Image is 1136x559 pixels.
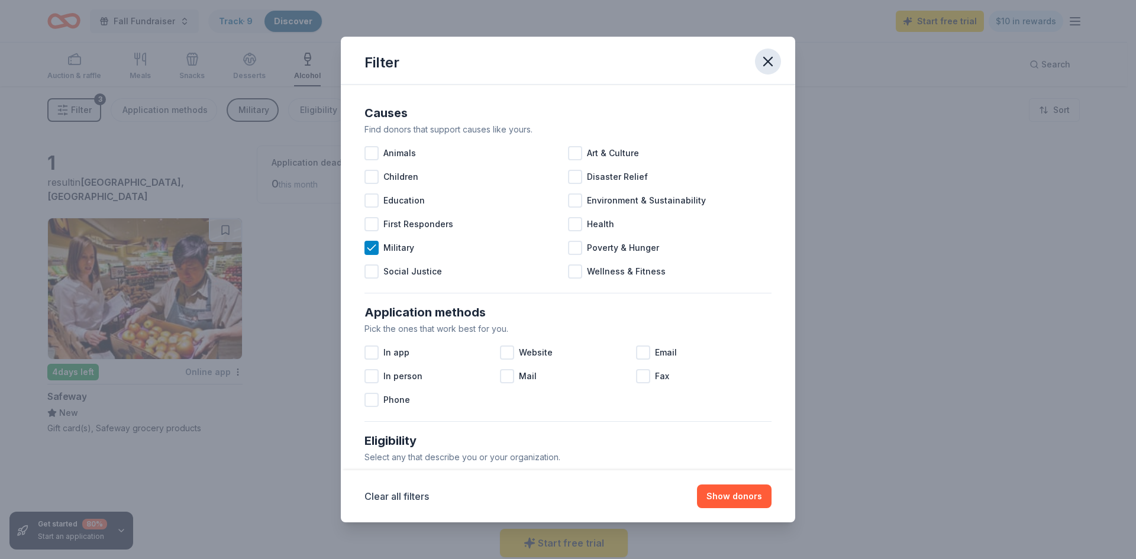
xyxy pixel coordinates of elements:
span: Environment & Sustainability [587,193,706,208]
div: Eligibility [364,431,772,450]
span: Social Justice [383,264,442,279]
span: Disaster Relief [587,170,648,184]
span: Website [519,345,553,360]
button: Show donors [697,484,772,508]
span: Art & Culture [587,146,639,160]
span: In person [383,369,422,383]
span: Wellness & Fitness [587,264,666,279]
div: Find donors that support causes like yours. [364,122,772,137]
span: First Responders [383,217,453,231]
div: Pick the ones that work best for you. [364,322,772,336]
span: Education [383,193,425,208]
div: Application methods [364,303,772,322]
span: Health [587,217,614,231]
span: Email [655,345,677,360]
div: Select any that describe you or your organization. [364,450,772,464]
button: Clear all filters [364,489,429,503]
span: Animals [383,146,416,160]
span: Fax [655,369,669,383]
span: Children [383,170,418,184]
div: Filter [364,53,399,72]
span: Phone [383,393,410,407]
span: In app [383,345,409,360]
span: Military [383,241,414,255]
span: Mail [519,369,537,383]
span: Poverty & Hunger [587,241,659,255]
div: Causes [364,104,772,122]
